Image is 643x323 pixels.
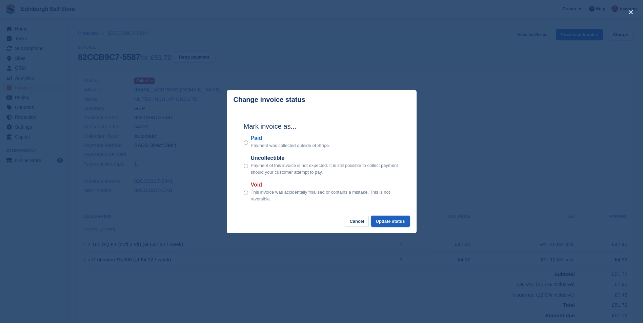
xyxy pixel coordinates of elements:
label: Paid [251,134,330,142]
p: Change invoice status [234,96,305,104]
button: Update status [371,216,410,227]
p: Payment of this invoice is not expected. It is still possible to collect payment should your cust... [251,162,400,175]
p: This invoice was accidentally finalised or contains a mistake. This is not reversible. [251,189,400,202]
p: Payment was collected outside of Stripe. [251,142,330,149]
h2: Mark invoice as... [244,121,400,131]
label: Void [251,181,400,189]
button: Cancel [345,216,369,227]
label: Uncollectible [251,154,400,162]
button: close [625,7,636,18]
